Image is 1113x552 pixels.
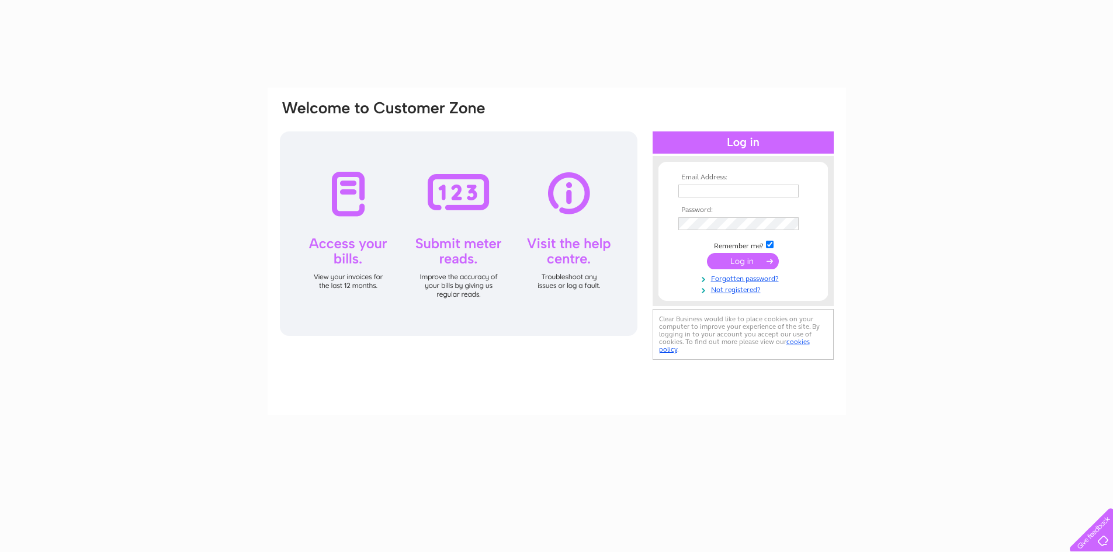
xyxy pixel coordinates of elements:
[678,283,811,294] a: Not registered?
[675,173,811,182] th: Email Address:
[675,206,811,214] th: Password:
[675,239,811,251] td: Remember me?
[707,253,779,269] input: Submit
[678,272,811,283] a: Forgotten password?
[653,309,834,360] div: Clear Business would like to place cookies on your computer to improve your experience of the sit...
[659,338,810,353] a: cookies policy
